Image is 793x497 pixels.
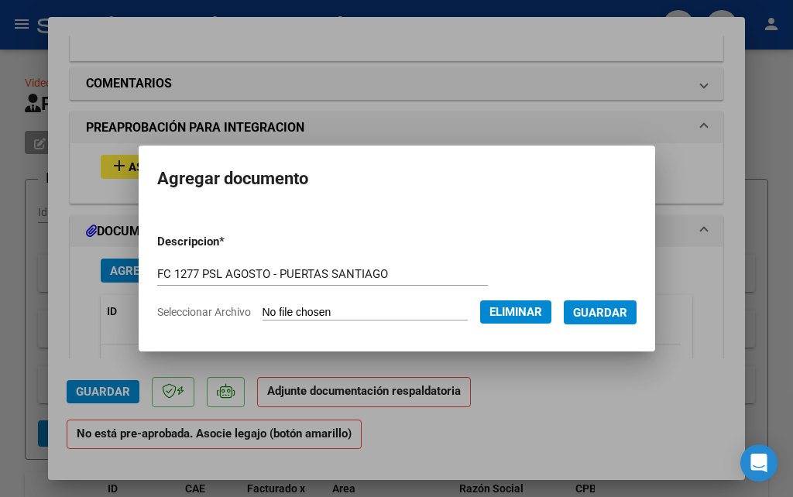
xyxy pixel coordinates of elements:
div: Open Intercom Messenger [740,444,778,482]
p: Descripcion [157,233,301,251]
span: Guardar [573,306,627,320]
span: Eliminar [489,305,542,319]
h2: Agregar documento [157,164,637,194]
button: Eliminar [480,300,551,324]
button: Guardar [564,300,637,324]
span: Seleccionar Archivo [157,306,251,318]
